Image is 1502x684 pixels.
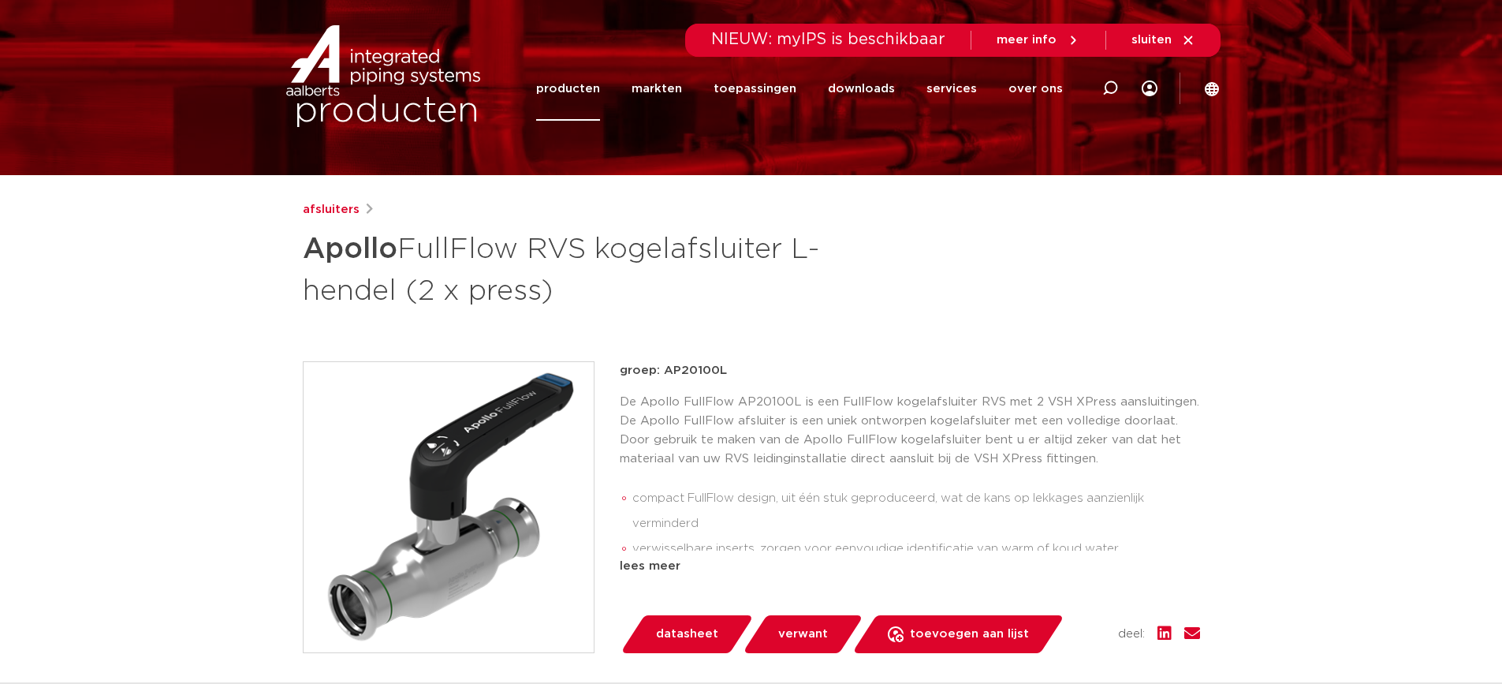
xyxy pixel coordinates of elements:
li: compact FullFlow design, uit één stuk geproduceerd, wat de kans op lekkages aanzienlijk verminderd [632,486,1200,536]
a: services [926,57,977,121]
a: sluiten [1131,33,1195,47]
span: sluiten [1131,34,1172,46]
p: De Apollo FullFlow AP20100L is een FullFlow kogelafsluiter RVS met 2 VSH XPress aansluitingen. De... [620,393,1200,469]
nav: Menu [536,57,1063,121]
a: meer info [997,33,1080,47]
span: meer info [997,34,1057,46]
a: datasheet [620,615,754,653]
span: NIEUW: myIPS is beschikbaar [711,32,945,47]
a: producten [536,57,600,121]
li: verwisselbare inserts, zorgen voor eenvoudige identificatie van warm of koud water [632,536,1200,562]
a: toepassingen [714,57,796,121]
div: lees meer [620,557,1200,576]
h1: FullFlow RVS kogelafsluiter L-hendel (2 x press) [303,226,895,311]
a: verwant [742,615,863,653]
strong: Apollo [303,235,397,264]
p: groep: AP20100L [620,361,1200,380]
a: over ons [1008,57,1063,121]
span: verwant [778,622,828,647]
span: deel: [1118,625,1145,644]
img: Product Image for Apollo FullFlow RVS kogelafsluiter L-hendel (2 x press) [304,362,594,652]
a: markten [632,57,682,121]
div: my IPS [1142,57,1157,121]
span: toevoegen aan lijst [910,622,1029,647]
a: afsluiters [303,200,360,219]
span: datasheet [656,622,718,647]
a: downloads [828,57,895,121]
